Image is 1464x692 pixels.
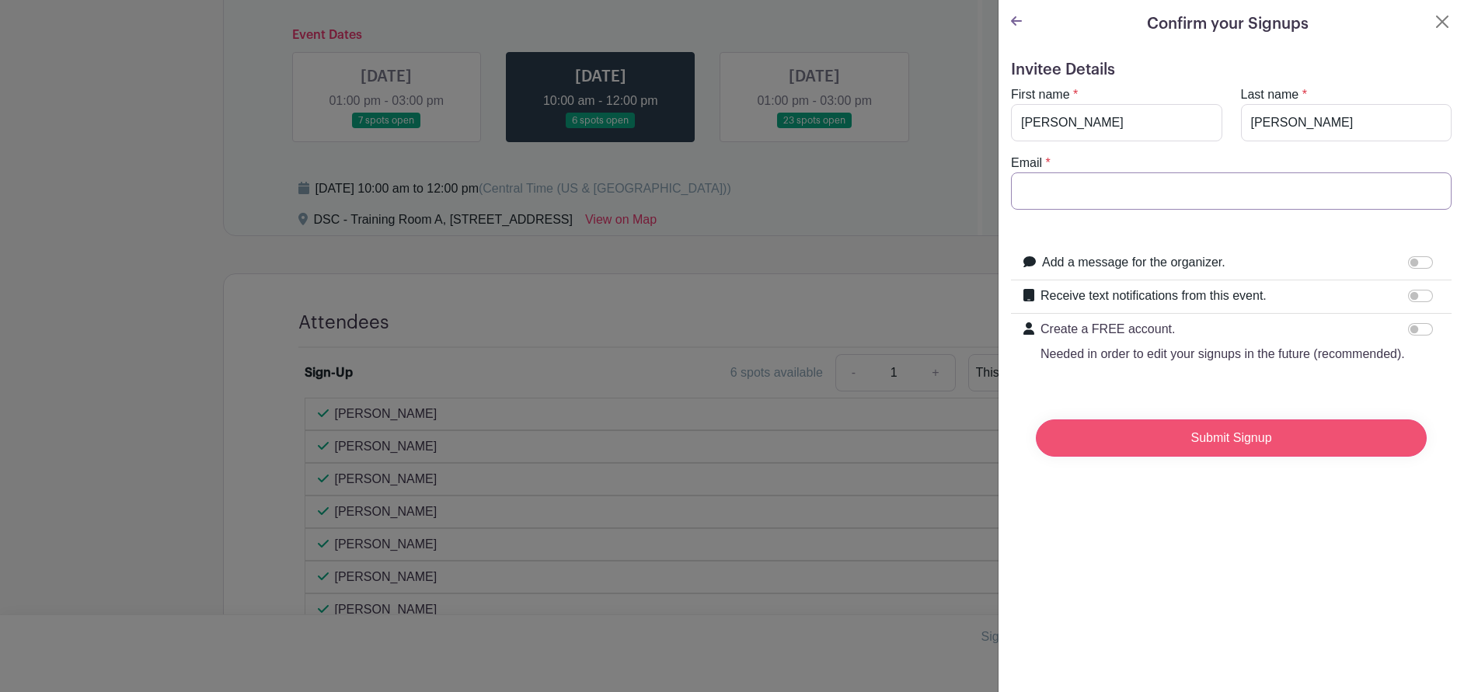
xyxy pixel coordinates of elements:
p: Create a FREE account. [1040,320,1405,339]
label: Receive text notifications from this event. [1040,287,1267,305]
label: Email [1011,154,1042,172]
h5: Invitee Details [1011,61,1452,79]
h5: Confirm your Signups [1147,12,1309,36]
label: Last name [1241,85,1299,104]
label: Add a message for the organizer. [1042,253,1225,272]
label: First name [1011,85,1070,104]
p: Needed in order to edit your signups in the future (recommended). [1040,345,1405,363]
button: Close [1433,12,1452,31]
input: Submit Signup [1036,419,1427,457]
